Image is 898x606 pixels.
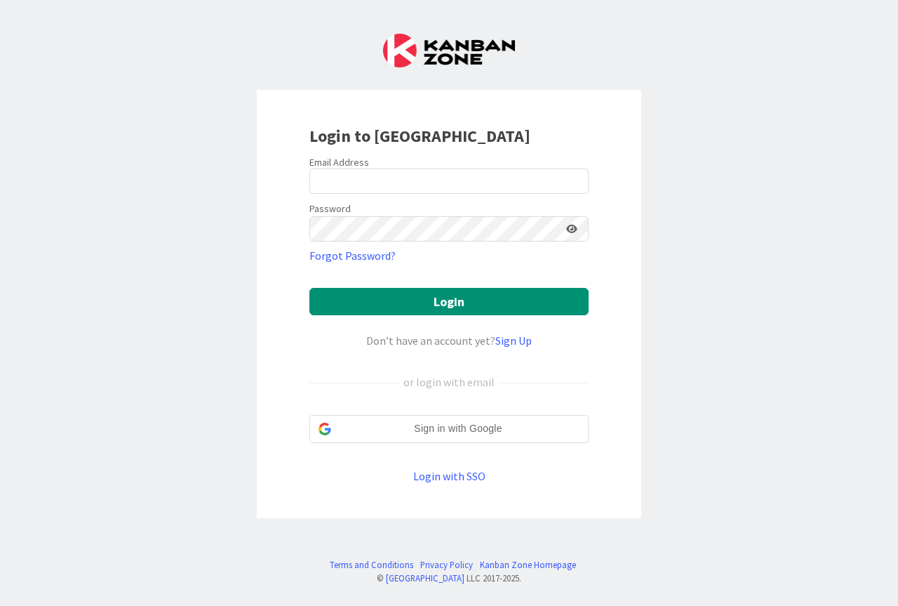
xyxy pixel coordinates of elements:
a: Login with SSO [413,469,485,483]
a: Privacy Policy [420,558,473,572]
a: Sign Up [495,334,532,348]
label: Password [309,202,351,216]
img: Kanban Zone [383,34,515,67]
label: Email Address [309,156,369,169]
span: Sign in with Google [337,421,579,436]
div: Sign in with Google [309,415,589,443]
div: © LLC 2017- 2025 . [323,572,576,585]
a: Forgot Password? [309,247,396,264]
div: or login with email [400,374,498,390]
b: Login to [GEOGRAPHIC_DATA] [309,125,530,147]
a: Kanban Zone Homepage [480,558,576,572]
a: Terms and Conditions [330,558,413,572]
button: Login [309,288,589,315]
a: [GEOGRAPHIC_DATA] [386,572,464,584]
div: Don’t have an account yet? [309,332,589,349]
